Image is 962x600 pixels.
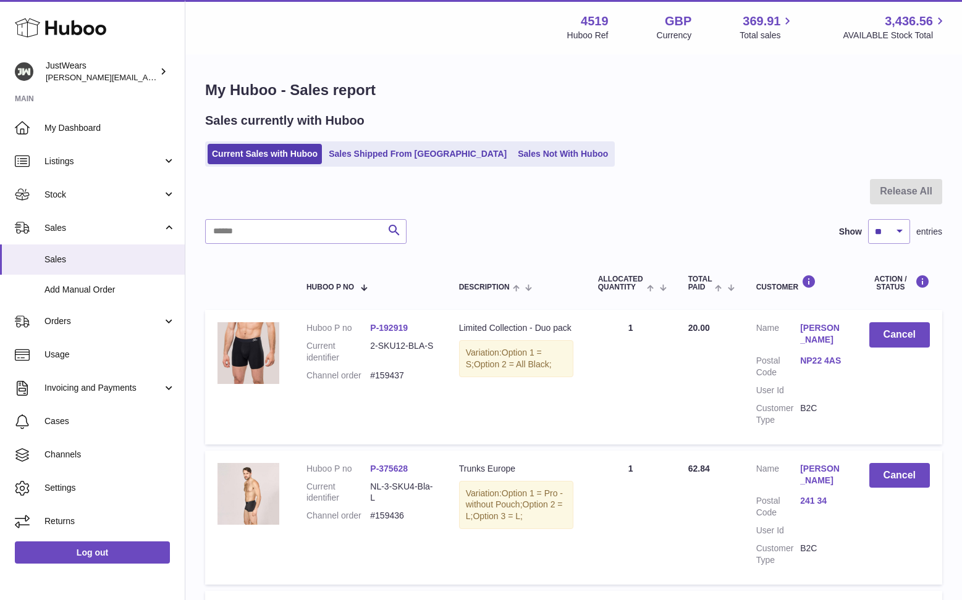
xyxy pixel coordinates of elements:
[44,254,175,265] span: Sales
[800,463,844,486] a: [PERSON_NAME]
[370,481,434,504] dd: NL-3-SKU4-Bla-L
[740,13,795,41] a: 369.91 Total sales
[459,322,573,334] div: Limited Collection - Duo pack
[44,156,162,167] span: Listings
[756,495,800,519] dt: Postal Code
[44,284,175,296] span: Add Manual Order
[44,349,175,360] span: Usage
[473,511,523,521] span: Option 3 = L;
[474,359,552,369] span: Option 2 = All Black;
[217,463,279,525] img: 45191669143175.jpg
[843,13,947,41] a: 3,436.56 AVAILABLE Stock Total
[44,515,175,527] span: Returns
[208,144,322,164] a: Current Sales with Huboo
[324,144,511,164] a: Sales Shipped From [GEOGRAPHIC_DATA]
[756,543,800,566] dt: Customer Type
[44,449,175,460] span: Channels
[306,481,370,504] dt: Current identifier
[756,322,800,349] dt: Name
[586,310,676,444] td: 1
[756,463,800,490] dt: Name
[44,189,162,201] span: Stock
[370,340,434,364] dd: 2-SKU12-BLA-S
[370,370,434,381] dd: #159437
[688,464,710,473] span: 62.84
[688,275,712,291] span: Total paid
[839,226,862,238] label: Show
[44,382,162,394] span: Invoicing and Payments
[688,323,710,333] span: 20.00
[306,322,370,334] dt: Huboo P no
[15,62,33,81] img: josh@just-wears.com
[46,72,248,82] span: [PERSON_NAME][EMAIL_ADDRESS][DOMAIN_NAME]
[567,30,609,41] div: Huboo Ref
[205,112,365,129] h2: Sales currently with Huboo
[513,144,612,164] a: Sales Not With Huboo
[15,541,170,564] a: Log out
[44,315,162,327] span: Orders
[44,415,175,427] span: Cases
[44,122,175,134] span: My Dashboard
[46,60,157,83] div: JustWears
[370,464,408,473] a: P-375628
[306,370,370,381] dt: Channel order
[800,543,844,566] dd: B2C
[869,275,930,291] div: Action / Status
[459,283,510,291] span: Description
[756,402,800,426] dt: Customer Type
[657,30,692,41] div: Currency
[756,275,845,291] div: Customer
[370,323,408,333] a: P-192919
[756,525,800,536] dt: User Id
[665,13,691,30] strong: GBP
[217,322,279,384] img: 45191626282646.jpg
[370,510,434,522] dd: #159436
[756,385,800,396] dt: User Id
[756,355,800,378] dt: Postal Code
[800,355,844,367] a: NP22 4AS
[459,481,573,530] div: Variation:
[869,322,930,348] button: Cancel
[466,488,563,510] span: Option 1 = Pro - without Pouch;
[800,495,844,507] a: 241 34
[459,340,573,377] div: Variation:
[743,13,780,30] span: 369.91
[598,275,644,291] span: ALLOCATED Quantity
[466,348,542,369] span: Option 1 = S;
[843,30,947,41] span: AVAILABLE Stock Total
[581,13,609,30] strong: 4519
[306,463,370,475] dt: Huboo P no
[306,510,370,522] dt: Channel order
[869,463,930,488] button: Cancel
[916,226,942,238] span: entries
[306,340,370,364] dt: Current identifier
[586,451,676,585] td: 1
[800,402,844,426] dd: B2C
[306,283,354,291] span: Huboo P no
[459,463,573,475] div: Trunks Europe
[740,30,795,41] span: Total sales
[44,482,175,494] span: Settings
[205,80,942,100] h1: My Huboo - Sales report
[800,322,844,346] a: [PERSON_NAME]
[885,13,933,30] span: 3,436.56
[44,222,162,234] span: Sales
